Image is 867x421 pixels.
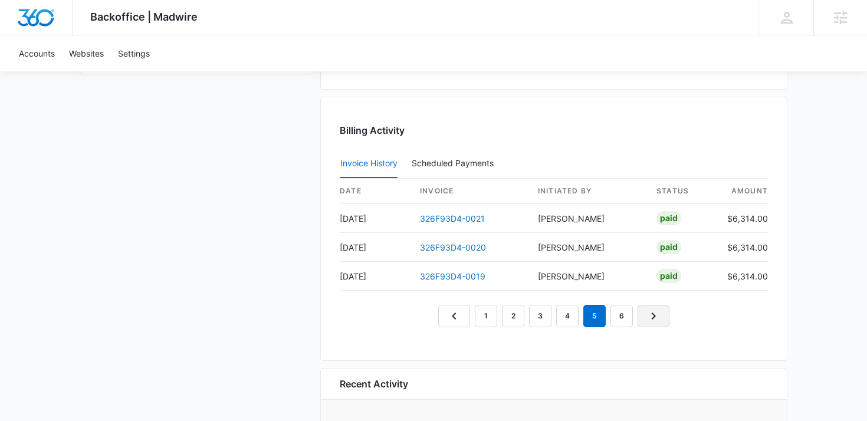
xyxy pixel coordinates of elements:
[556,305,579,327] a: Page 4
[340,233,410,262] td: [DATE]
[647,179,718,204] th: status
[12,35,62,71] a: Accounts
[718,262,768,291] td: $6,314.00
[111,35,157,71] a: Settings
[340,204,410,233] td: [DATE]
[528,204,647,233] td: [PERSON_NAME]
[340,377,408,391] h6: Recent Activity
[438,305,669,327] nav: Pagination
[718,204,768,233] td: $6,314.00
[412,159,498,167] div: Scheduled Payments
[718,233,768,262] td: $6,314.00
[529,305,551,327] a: Page 3
[340,179,410,204] th: date
[656,240,681,254] div: Paid
[528,262,647,291] td: [PERSON_NAME]
[718,179,768,204] th: amount
[420,271,485,281] a: 326F93D4-0019
[90,11,198,23] span: Backoffice | Madwire
[420,213,485,223] a: 326F93D4-0021
[438,305,470,327] a: Previous Page
[410,179,528,204] th: invoice
[610,305,633,327] a: Page 6
[340,123,768,137] h3: Billing Activity
[528,179,647,204] th: Initiated By
[638,305,669,327] a: Next Page
[420,242,486,252] a: 326F93D4-0020
[502,305,524,327] a: Page 2
[62,35,111,71] a: Websites
[475,305,497,327] a: Page 1
[583,305,606,327] em: 5
[340,150,398,178] button: Invoice History
[656,269,681,283] div: Paid
[340,262,410,291] td: [DATE]
[528,233,647,262] td: [PERSON_NAME]
[656,211,681,225] div: Paid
